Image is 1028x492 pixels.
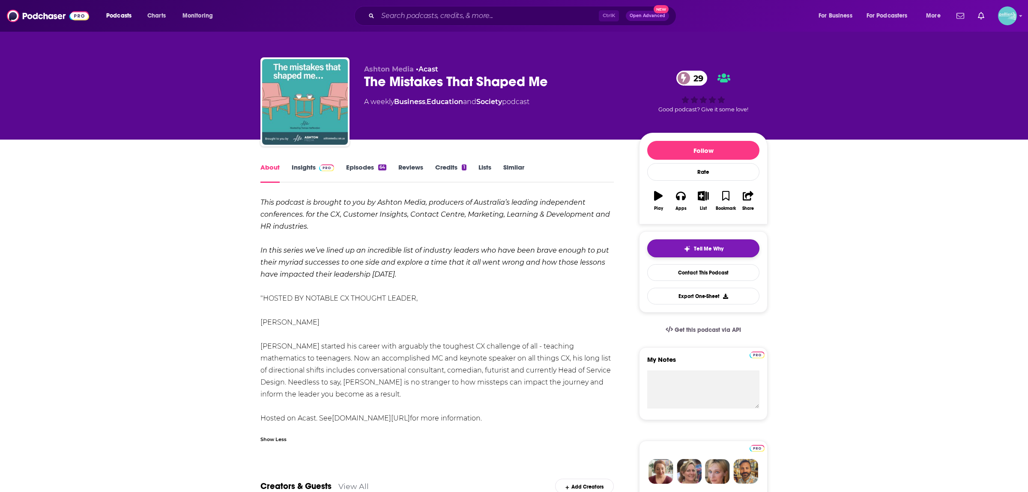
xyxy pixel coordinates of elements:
[462,164,466,170] div: 1
[733,459,758,484] img: Jon Profile
[675,206,687,211] div: Apps
[100,9,143,23] button: open menu
[705,459,730,484] img: Jules Profile
[998,6,1017,25] img: User Profile
[503,163,524,183] a: Similar
[750,445,765,452] img: Podchaser Pro
[425,98,427,106] span: ,
[338,482,369,491] a: View All
[630,14,665,18] span: Open Advanced
[658,106,748,113] span: Good podcast? Give it some love!
[716,206,736,211] div: Bookmark
[684,245,690,252] img: tell me why sparkle
[648,459,673,484] img: Sydney Profile
[654,206,663,211] div: Play
[647,355,759,370] label: My Notes
[867,10,908,22] span: For Podcasters
[319,164,334,171] img: Podchaser Pro
[362,6,684,26] div: Search podcasts, credits, & more...
[742,206,754,211] div: Share
[677,459,702,484] img: Barbara Profile
[332,414,410,422] a: [DOMAIN_NAME][URL]
[260,481,332,492] a: Creators & Guests
[476,98,502,106] a: Society
[750,444,765,452] a: Pro website
[463,98,476,106] span: and
[998,6,1017,25] span: Logged in as JessicaPellien
[714,185,737,216] button: Bookmark
[692,185,714,216] button: List
[7,8,89,24] img: Podchaser - Follow, Share and Rate Podcasts
[659,319,748,340] a: Get this podcast via API
[737,185,759,216] button: Share
[418,65,438,73] a: Acast
[394,98,425,106] a: Business
[260,163,280,183] a: About
[182,10,213,22] span: Monitoring
[675,326,741,334] span: Get this podcast via API
[669,185,692,216] button: Apps
[260,197,614,424] div: "HOSTED BY NOTABLE CX THOUGHT LEADER, [PERSON_NAME] [PERSON_NAME] started his career with arguabl...
[647,141,759,160] button: Follow
[599,10,619,21] span: Ctrl K
[292,163,334,183] a: InsightsPodchaser Pro
[176,9,224,23] button: open menu
[626,11,669,21] button: Open AdvancedNew
[647,239,759,257] button: tell me why sparkleTell Me Why
[262,59,348,145] img: The Mistakes That Shaped Me
[926,10,941,22] span: More
[346,163,386,183] a: Episodes64
[378,164,386,170] div: 64
[998,6,1017,25] button: Show profile menu
[685,71,708,86] span: 29
[416,65,438,73] span: •
[647,288,759,304] button: Export One-Sheet
[639,65,768,118] div: 29Good podcast? Give it some love!
[953,9,968,23] a: Show notifications dropdown
[647,163,759,181] div: Rate
[974,9,988,23] a: Show notifications dropdown
[435,163,466,183] a: Credits1
[378,9,599,23] input: Search podcasts, credits, & more...
[700,206,707,211] div: List
[647,264,759,281] a: Contact This Podcast
[819,10,852,22] span: For Business
[142,9,171,23] a: Charts
[106,10,131,22] span: Podcasts
[750,350,765,358] a: Pro website
[147,10,166,22] span: Charts
[920,9,951,23] button: open menu
[694,245,723,252] span: Tell Me Why
[861,9,920,23] button: open menu
[478,163,491,183] a: Lists
[427,98,463,106] a: Education
[364,97,529,107] div: A weekly podcast
[750,352,765,358] img: Podchaser Pro
[647,185,669,216] button: Play
[398,163,423,183] a: Reviews
[364,65,414,73] span: Ashton Media
[676,71,708,86] a: 29
[260,198,610,230] em: This podcast is brought to you by Ashton Media, producers of Australia’s leading independent conf...
[813,9,863,23] button: open menu
[654,5,669,13] span: New
[260,246,609,278] em: In this series we’ve lined up an incredible list of industry leaders who have been brave enough t...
